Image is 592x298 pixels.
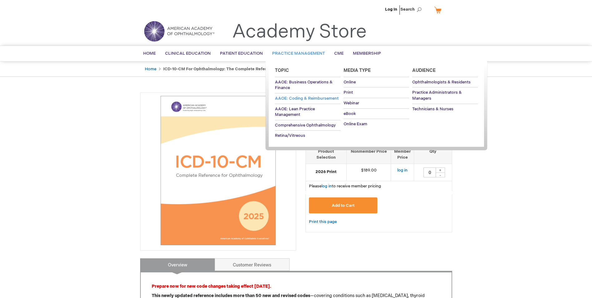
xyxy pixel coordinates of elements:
a: Customer Reviews [215,258,290,271]
span: Comprehensive Ophthalmology [275,123,336,128]
strong: 2026 Print [309,169,343,175]
span: Home [143,51,156,56]
span: Clinical Education [165,51,211,56]
a: log in [321,184,332,189]
span: Audience [412,68,436,73]
span: Ophthalmologists & Residents [412,80,471,85]
span: AAOE: Lean Practice Management [275,107,315,117]
a: Home [145,67,156,72]
span: Practice Administrators & Managers [412,90,462,101]
strong: ICD-10-CM for Ophthalmology: The Complete Reference [163,67,276,72]
span: Technicians & Nurses [412,107,453,112]
span: Retina/Vitreous [275,133,305,138]
span: Add to Cart [332,203,355,208]
th: Qty [414,145,452,164]
a: Log In [385,7,397,12]
strong: Prepare now for new code changes taking effect [DATE]. [152,284,271,289]
th: Member Price [391,145,414,164]
th: Product Selection [306,145,347,164]
div: - [436,172,445,177]
span: Print [344,90,353,95]
span: Webinar [344,101,359,106]
img: ICD-10-CM for Ophthalmology: The Complete Reference [144,96,293,245]
span: CME [334,51,344,56]
span: Topic [275,68,289,73]
button: Add to Cart [309,197,378,213]
th: Nonmember Price [346,145,391,164]
span: Please to receive member pricing [309,184,381,189]
span: Membership [353,51,381,56]
span: AAOE: Business Operations & Finance [275,80,333,91]
a: Overview [140,258,215,271]
span: Patient Education [220,51,263,56]
div: + [436,167,445,173]
span: Online Exam [344,122,367,127]
span: AAOE: Coding & Reimbursement [275,96,339,101]
a: log in [397,168,408,173]
span: eBook [344,111,356,116]
input: Qty [423,167,436,177]
a: Print this page [309,218,337,226]
td: $189.00 [346,164,391,181]
span: Media Type [344,68,371,73]
span: Online [344,80,356,85]
a: Academy Store [232,21,367,43]
span: Practice Management [272,51,325,56]
span: Search [400,3,424,16]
